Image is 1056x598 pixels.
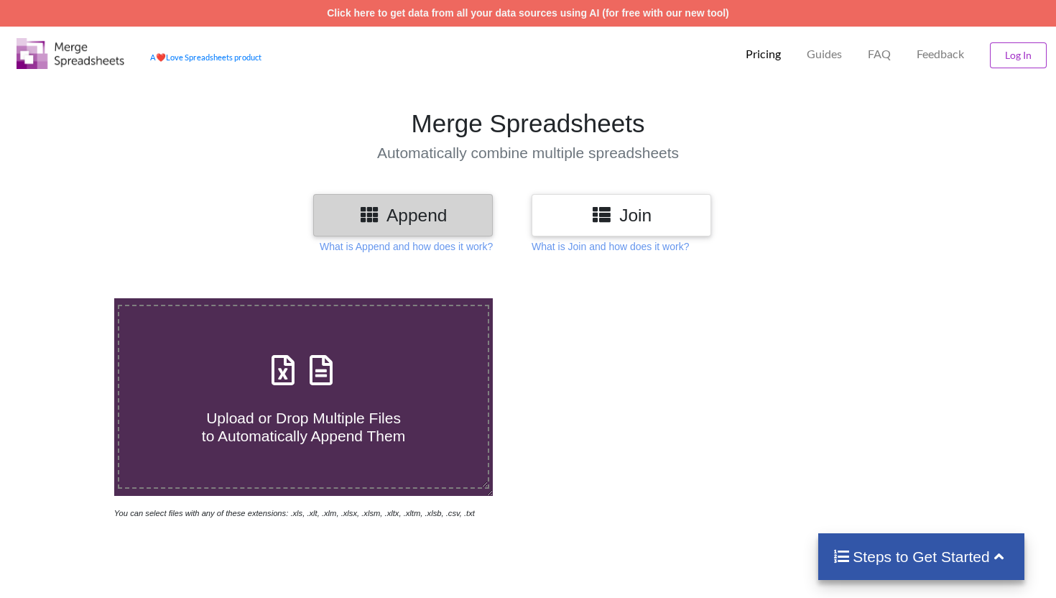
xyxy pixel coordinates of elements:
h3: Join [542,205,700,226]
p: What is Append and how does it work? [320,239,493,254]
p: What is Join and how does it work? [532,239,689,254]
button: Log In [990,42,1047,68]
span: heart [156,52,166,62]
p: Guides [807,47,842,62]
i: You can select files with any of these extensions: .xls, .xlt, .xlm, .xlsx, .xlsm, .xltx, .xltm, ... [114,509,475,517]
iframe: chat widget [14,540,60,584]
h3: Append [324,205,482,226]
a: AheartLove Spreadsheets product [150,52,261,62]
p: Pricing [746,47,781,62]
a: Click here to get data from all your data sources using AI (for free with our new tool) [327,7,729,19]
p: FAQ [868,47,891,62]
img: Logo.png [17,38,124,69]
span: Feedback [917,48,964,60]
h4: Steps to Get Started [833,548,1010,566]
span: Upload or Drop Multiple Files to Automatically Append Them [202,410,405,444]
